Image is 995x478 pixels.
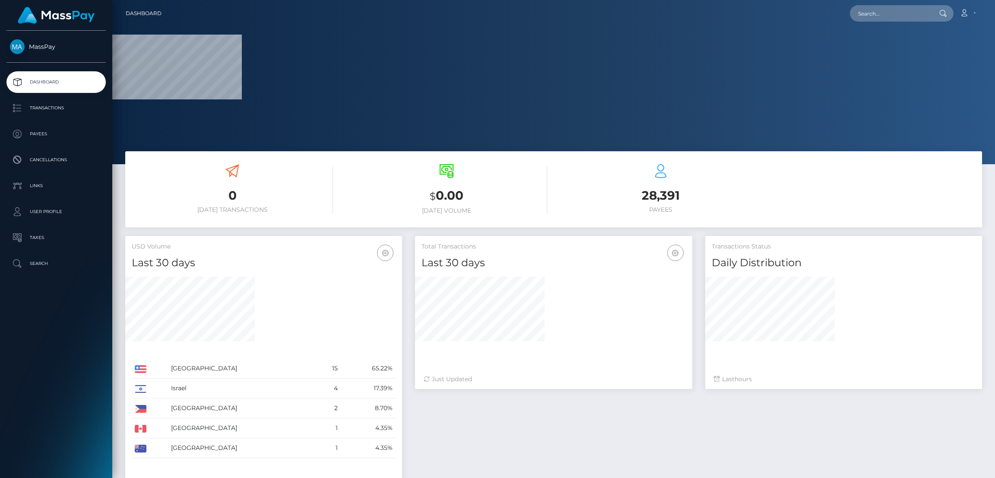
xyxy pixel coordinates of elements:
span: MassPay [6,43,106,51]
h6: [DATE] Volume [346,207,547,214]
small: $ [430,190,436,202]
img: US.png [135,365,146,373]
h5: Total Transactions [421,242,685,251]
img: AU.png [135,445,146,453]
p: Taxes [10,231,102,244]
a: Cancellations [6,149,106,171]
a: Dashboard [126,4,162,22]
a: Payees [6,123,106,145]
td: Israel [168,379,317,398]
td: [GEOGRAPHIC_DATA] [168,398,317,418]
h4: Last 30 days [132,255,396,271]
h4: Last 30 days [421,255,685,271]
input: Search... [850,5,931,22]
a: Transactions [6,97,106,119]
p: Search [10,257,102,270]
h5: USD Volume [132,242,396,251]
td: 4.35% [341,438,396,458]
td: [GEOGRAPHIC_DATA] [168,359,317,379]
p: Links [10,179,102,192]
img: IL.png [135,385,146,393]
h4: Daily Distribution [712,255,976,271]
td: [GEOGRAPHIC_DATA] [168,418,317,438]
td: 1 [317,418,341,438]
td: 4.35% [341,418,396,438]
div: Last hours [714,375,973,384]
td: 1 [317,438,341,458]
h6: [DATE] Transactions [132,206,333,214]
a: Taxes [6,227,106,249]
a: Links [6,175,106,197]
p: Payees [10,127,102,140]
p: Transactions [10,102,102,115]
h3: 28,391 [560,187,761,204]
a: Search [6,253,106,274]
td: 17.39% [341,379,396,398]
p: User Profile [10,205,102,218]
td: 15 [317,359,341,379]
a: Dashboard [6,71,106,93]
div: Just Updated [424,375,683,384]
img: CA.png [135,425,146,433]
h6: Payees [560,206,761,214]
td: 65.22% [341,359,396,379]
h3: 0 [132,187,333,204]
td: 8.70% [341,398,396,418]
h5: Transactions Status [712,242,976,251]
p: Dashboard [10,76,102,89]
p: Cancellations [10,153,102,166]
h3: 0.00 [346,187,547,205]
td: 2 [317,398,341,418]
img: MassPay [10,39,25,54]
td: 4 [317,379,341,398]
a: User Profile [6,201,106,223]
img: MassPay Logo [18,7,95,24]
img: PH.png [135,405,146,413]
td: [GEOGRAPHIC_DATA] [168,438,317,458]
